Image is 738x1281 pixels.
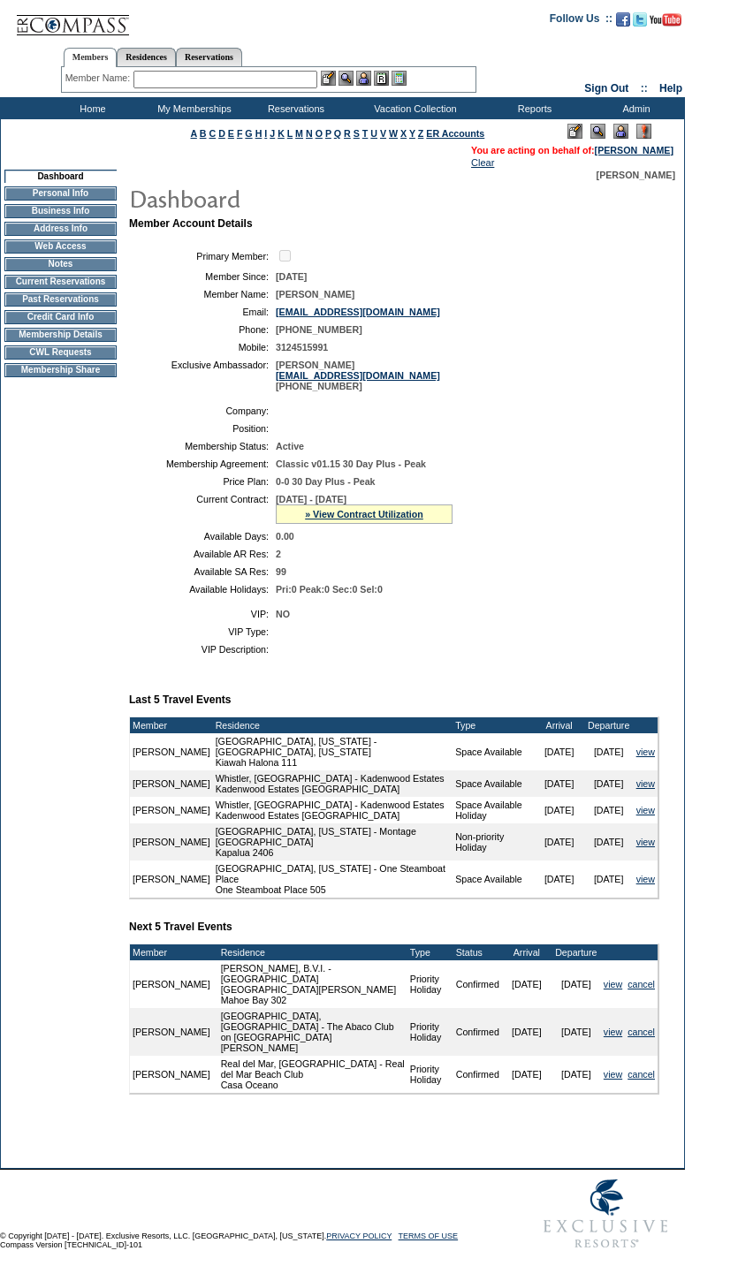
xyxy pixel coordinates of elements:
a: TERMS OF USE [399,1232,459,1240]
a: Reservations [176,48,242,66]
img: Impersonate [613,124,628,139]
span: Active [276,441,304,451]
td: My Memberships [141,97,243,119]
b: Member Account Details [129,217,253,230]
td: Member Since: [136,271,269,282]
td: Member Name: [136,289,269,299]
a: J [270,128,275,139]
td: [DATE] [584,797,634,823]
a: E [228,128,234,139]
td: Credit Card Info [4,310,117,324]
img: b_edit.gif [321,71,336,86]
td: Available AR Res: [136,549,269,559]
span: [PERSON_NAME] [276,289,354,299]
a: R [344,128,351,139]
a: Follow us on Twitter [633,18,647,28]
td: Status [453,944,502,960]
a: view [636,805,655,815]
td: Address Info [4,222,117,236]
a: B [200,128,207,139]
b: Next 5 Travel Events [129,921,232,933]
a: Sign Out [584,82,628,95]
td: [DATE] [584,823,634,860]
td: Arrival [502,944,552,960]
a: [PERSON_NAME] [595,145,673,155]
td: VIP Description: [136,644,269,655]
a: Subscribe to our YouTube Channel [650,18,681,28]
span: Pri:0 Peak:0 Sec:0 Sel:0 [276,584,383,595]
a: I [264,128,267,139]
span: Classic v01.15 30 Day Plus - Peak [276,459,426,469]
td: [GEOGRAPHIC_DATA], [US_STATE] - [GEOGRAPHIC_DATA], [US_STATE] Kiawah Halona 111 [213,733,453,770]
span: [PERSON_NAME] [597,170,675,180]
td: Space Available [453,733,535,770]
td: [DATE] [535,860,584,898]
img: Become our fan on Facebook [616,12,630,27]
td: Member [130,944,213,960]
td: Priority Holiday [407,1008,453,1056]
span: [PHONE_NUMBER] [276,324,362,335]
a: N [306,128,313,139]
td: Position: [136,423,269,434]
a: S [354,128,360,139]
td: Notes [4,257,117,271]
a: cancel [628,1027,655,1037]
td: Web Access [4,239,117,254]
td: Type [453,717,535,733]
span: [PERSON_NAME] [PHONE_NUMBER] [276,360,440,391]
td: Priority Holiday [407,960,453,1008]
td: Available Holidays: [136,584,269,595]
td: Phone: [136,324,269,335]
img: Follow us on Twitter [633,12,647,27]
td: [PERSON_NAME] [130,770,213,797]
td: VIP Type: [136,626,269,637]
td: [DATE] [584,860,634,898]
td: [DATE] [552,1056,601,1093]
td: Home [40,97,141,119]
td: Space Available Holiday [453,797,535,823]
img: Impersonate [356,71,371,86]
a: Members [64,48,118,67]
img: View Mode [590,124,605,139]
td: [DATE] [535,823,584,860]
td: CWL Requests [4,345,117,360]
a: Z [418,128,424,139]
a: Clear [471,157,494,168]
a: Y [409,128,415,139]
td: Non-priority Holiday [453,823,535,860]
td: Confirmed [453,1008,502,1056]
a: [EMAIL_ADDRESS][DOMAIN_NAME] [276,307,440,317]
a: view [604,1027,622,1037]
td: [DATE] [584,733,634,770]
span: 99 [276,566,286,577]
img: Subscribe to our YouTube Channel [650,13,681,27]
a: ER Accounts [426,128,484,139]
span: 2 [276,549,281,559]
img: b_calculator.gif [392,71,407,86]
a: P [325,128,331,139]
a: M [295,128,303,139]
img: Log Concern/Member Elevation [636,124,651,139]
a: view [636,778,655,789]
a: U [370,128,377,139]
a: G [245,128,252,139]
td: [GEOGRAPHIC_DATA], [GEOGRAPHIC_DATA] - The Abaco Club on [GEOGRAPHIC_DATA] [PERSON_NAME] [218,1008,407,1056]
td: [DATE] [552,1008,601,1056]
td: [DATE] [535,770,584,797]
td: Company: [136,406,269,416]
td: Membership Agreement: [136,459,269,469]
td: Real del Mar, [GEOGRAPHIC_DATA] - Real del Mar Beach Club Casa Oceano [218,1056,407,1093]
td: Confirmed [453,960,502,1008]
td: Available SA Res: [136,566,269,577]
a: view [604,1069,622,1080]
td: Price Plan: [136,476,269,487]
td: Type [407,944,453,960]
td: [DATE] [502,960,552,1008]
td: Business Info [4,204,117,218]
a: view [636,747,655,757]
span: [DATE] - [DATE] [276,494,346,504]
a: K [278,128,285,139]
a: W [389,128,398,139]
td: Residence [218,944,407,960]
span: 0-0 30 Day Plus - Peak [276,476,376,487]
